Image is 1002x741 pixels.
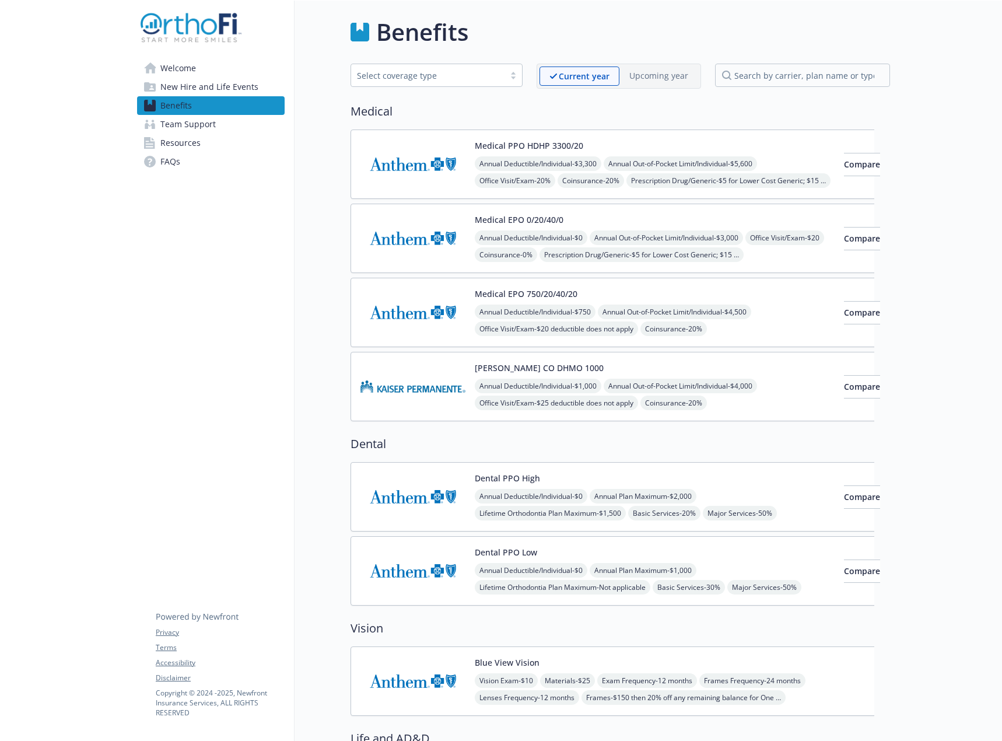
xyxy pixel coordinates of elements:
img: Anthem Blue Cross carrier logo [360,139,465,189]
button: Dental PPO High [475,472,540,484]
button: Compare [844,301,880,324]
span: Annual Deductible/Individual - $0 [475,489,587,504]
span: Office Visit/Exam - 20% [475,173,555,188]
span: Prescription Drug/Generic - $5 for Lower Cost Generic; $15 for Generic [539,247,744,262]
span: FAQs [160,152,180,171]
span: Prescription Drug/Generic - $5 for Lower Cost Generic; $15 for Generic [626,173,831,188]
span: Coinsurance - 20% [640,321,707,336]
button: Compare [844,153,880,176]
span: Materials - $25 [540,673,595,688]
span: Office Visit/Exam - $25 deductible does not apply [475,396,638,410]
span: Office Visit/Exam - $20 [745,230,824,245]
button: Dental PPO Low [475,546,537,558]
span: Compare [844,307,880,318]
span: New Hire and Life Events [160,78,258,96]
a: New Hire and Life Events [137,78,285,96]
h1: Benefits [376,15,468,50]
div: Select coverage type [357,69,499,82]
h2: Dental [351,435,890,453]
span: Annual Deductible/Individual - $3,300 [475,156,601,171]
a: Welcome [137,59,285,78]
span: Coinsurance - 0% [475,247,537,262]
a: Resources [137,134,285,152]
span: Basic Services - 20% [628,506,700,520]
span: Frames Frequency - 24 months [699,673,805,688]
p: Upcoming year [629,69,688,82]
button: Compare [844,227,880,250]
span: Annual Out-of-Pocket Limit/Individual - $3,000 [590,230,743,245]
button: Medical EPO 750/20/40/20 [475,288,577,300]
input: search by carrier, plan name or type [715,64,890,87]
span: Annual Deductible/Individual - $0 [475,230,587,245]
a: Disclaimer [156,673,284,683]
span: Annual Plan Maximum - $2,000 [590,489,696,504]
span: Vision Exam - $10 [475,673,538,688]
span: Welcome [160,59,196,78]
h2: Medical [351,103,890,120]
button: Blue View Vision [475,656,539,669]
span: Compare [844,159,880,170]
a: FAQs [137,152,285,171]
button: Medical EPO 0/20/40/0 [475,214,563,226]
img: Anthem Blue Cross carrier logo [360,656,465,706]
span: Team Support [160,115,216,134]
img: Anthem Blue Cross carrier logo [360,288,465,337]
button: Compare [844,560,880,583]
span: Compare [844,381,880,392]
span: Annual Out-of-Pocket Limit/Individual - $5,600 [604,156,757,171]
span: Basic Services - 30% [653,580,725,595]
span: Compare [844,565,880,576]
span: Upcoming year [619,67,698,86]
span: Frames - $150 then 20% off any remaining balance for One pair of eyeglass frames; PLUS Frames: $2... [581,690,786,705]
a: Accessibility [156,658,284,668]
span: Benefits [160,96,192,115]
span: Resources [160,134,201,152]
a: Benefits [137,96,285,115]
span: Compare [844,233,880,244]
span: Major Services - 50% [703,506,777,520]
span: Annual Deductible/Individual - $750 [475,305,595,319]
span: Annual Deductible/Individual - $0 [475,563,587,578]
span: Compare [844,491,880,502]
p: Copyright © 2024 - 2025 , Newfront Insurance Services, ALL RIGHTS RESERVED [156,688,284,718]
a: Privacy [156,627,284,638]
span: Annual Plan Maximum - $1,000 [590,563,696,578]
span: Lifetime Orthodontia Plan Maximum - $1,500 [475,506,626,520]
span: Exam Frequency - 12 months [597,673,697,688]
span: Annual Deductible/Individual - $1,000 [475,379,601,393]
img: Kaiser Permanente of Colorado carrier logo [360,362,465,411]
span: Coinsurance - 20% [558,173,624,188]
img: Anthem Blue Cross carrier logo [360,472,465,522]
button: Medical PPO HDHP 3300/20 [475,139,583,152]
button: [PERSON_NAME] CO DHMO 1000 [475,362,604,374]
span: Coinsurance - 20% [640,396,707,410]
a: Team Support [137,115,285,134]
span: Lenses Frequency - 12 months [475,690,579,705]
p: Current year [559,70,609,82]
span: Lifetime Orthodontia Plan Maximum - Not applicable [475,580,650,595]
span: Office Visit/Exam - $20 deductible does not apply [475,321,638,336]
span: Major Services - 50% [727,580,801,595]
button: Compare [844,485,880,509]
a: Terms [156,642,284,653]
h2: Vision [351,620,890,637]
img: Anthem Blue Cross carrier logo [360,546,465,596]
img: Anthem Blue Cross carrier logo [360,214,465,263]
span: Annual Out-of-Pocket Limit/Individual - $4,500 [598,305,751,319]
span: Annual Out-of-Pocket Limit/Individual - $4,000 [604,379,757,393]
button: Compare [844,375,880,399]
